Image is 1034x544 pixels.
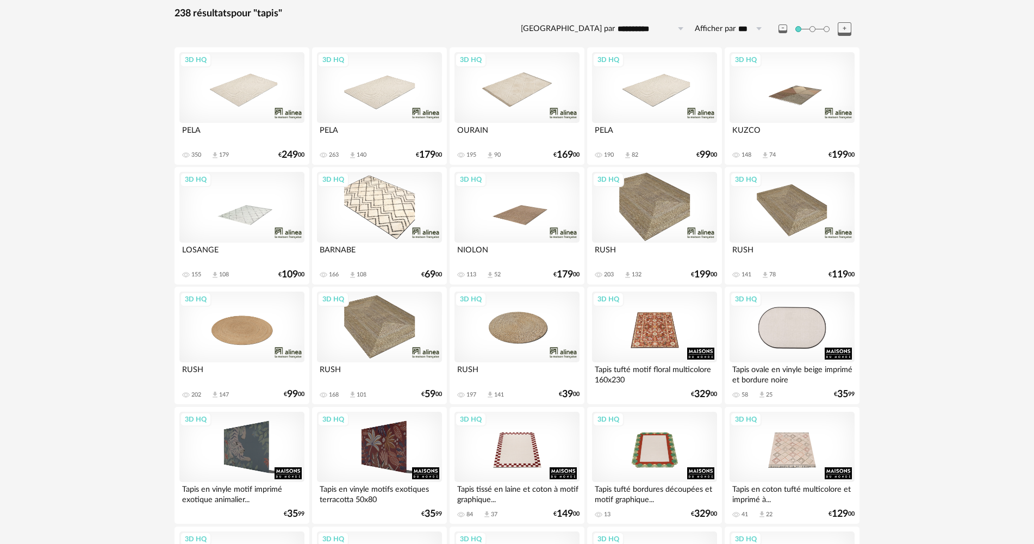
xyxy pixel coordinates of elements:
[180,53,211,67] div: 3D HQ
[766,391,773,399] div: 25
[180,172,211,187] div: 3D HQ
[179,123,304,145] div: PELA
[317,482,442,504] div: Tapis en vinyle motifs exotiques terracotta 50x80
[593,412,624,426] div: 3D HQ
[180,412,211,426] div: 3D HQ
[357,271,366,279] div: 108
[694,510,711,518] span: 329
[219,151,229,159] div: 179
[312,407,447,524] a: 3D HQ Tapis en vinyle motifs exotiques terracotta 50x80 €3599
[494,271,501,279] div: 52
[211,391,219,399] span: Download icon
[696,151,717,159] div: € 00
[425,271,435,279] span: 69
[742,511,748,518] div: 41
[592,482,717,504] div: Tapis tufté bordures découpées et motif graphique...
[694,391,711,398] span: 329
[593,172,624,187] div: 3D HQ
[454,123,580,145] div: OURAIN
[587,47,722,165] a: 3D HQ PELA 190 Download icon 82 €9900
[587,287,722,404] a: 3D HQ Tapis tufté motif floral multicolore 160x230 €32900
[317,412,349,426] div: 3D HQ
[559,391,580,398] div: € 00
[491,511,497,518] div: 37
[421,510,442,518] div: € 99
[419,151,435,159] span: 179
[562,391,573,398] span: 39
[742,151,751,159] div: 148
[455,412,487,426] div: 3D HQ
[175,407,309,524] a: 3D HQ Tapis en vinyle motif imprimé exotique animalier... €3599
[317,123,442,145] div: PELA
[329,271,339,279] div: 166
[700,151,711,159] span: 99
[557,151,573,159] span: 169
[769,151,776,159] div: 74
[466,391,476,399] div: 197
[730,482,855,504] div: Tapis en coton tufté multicolore et imprimé à...
[695,24,736,34] label: Afficher par
[587,407,722,524] a: 3D HQ Tapis tufté bordures découpées et motif graphique... 13 €32900
[348,271,357,279] span: Download icon
[832,151,848,159] span: 199
[758,391,766,399] span: Download icon
[521,24,615,34] label: [GEOGRAPHIC_DATA] par
[450,47,584,165] a: 3D HQ OURAIN 195 Download icon 90 €16900
[691,271,717,279] div: € 00
[317,292,349,306] div: 3D HQ
[466,151,476,159] div: 195
[284,510,304,518] div: € 99
[832,510,848,518] span: 129
[725,47,859,165] a: 3D HQ KUZCO 148 Download icon 74 €19900
[179,243,304,264] div: LOSANGE
[466,511,473,518] div: 84
[284,391,304,398] div: € 00
[312,287,447,404] a: 3D HQ RUSH 168 Download icon 101 €5900
[592,362,717,384] div: Tapis tufté motif floral multicolore 160x230
[191,151,201,159] div: 350
[191,391,201,399] div: 202
[691,391,717,398] div: € 00
[348,391,357,399] span: Download icon
[730,53,762,67] div: 3D HQ
[231,9,282,18] span: pour "tapis"
[287,391,298,398] span: 99
[494,391,504,399] div: 141
[494,151,501,159] div: 90
[317,172,349,187] div: 3D HQ
[287,510,298,518] span: 35
[455,292,487,306] div: 3D HQ
[455,172,487,187] div: 3D HQ
[725,167,859,285] a: 3D HQ RUSH 141 Download icon 78 €11900
[425,391,435,398] span: 59
[175,8,859,20] div: 238 résultats
[691,510,717,518] div: € 00
[725,287,859,404] a: 3D HQ Tapis ovale en vinyle beige imprimé et bordure noire 58 Download icon 25 €3599
[179,482,304,504] div: Tapis en vinyle motif imprimé exotique animalier...
[604,151,614,159] div: 190
[175,287,309,404] a: 3D HQ RUSH 202 Download icon 147 €9900
[593,292,624,306] div: 3D HQ
[834,391,855,398] div: € 99
[454,243,580,264] div: NIOLON
[278,151,304,159] div: € 00
[761,271,769,279] span: Download icon
[837,391,848,398] span: 35
[742,271,751,279] div: 141
[758,510,766,518] span: Download icon
[421,271,442,279] div: € 00
[730,292,762,306] div: 3D HQ
[312,167,447,285] a: 3D HQ BARNABE 166 Download icon 108 €6900
[416,151,442,159] div: € 00
[486,391,494,399] span: Download icon
[357,151,366,159] div: 140
[348,151,357,159] span: Download icon
[829,151,855,159] div: € 00
[832,271,848,279] span: 119
[312,47,447,165] a: 3D HQ PELA 263 Download icon 140 €17900
[483,510,491,518] span: Download icon
[592,243,717,264] div: RUSH
[632,271,641,279] div: 132
[211,271,219,279] span: Download icon
[421,391,442,398] div: € 00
